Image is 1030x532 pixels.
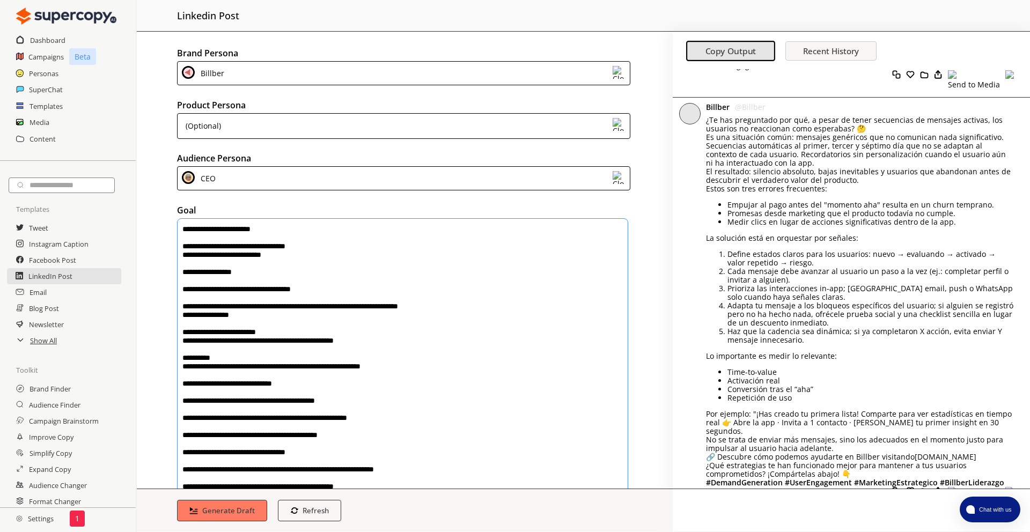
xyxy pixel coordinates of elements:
[29,461,71,477] a: Expand Copy
[920,487,929,496] img: Like
[28,49,64,65] a: Campaigns
[177,97,632,113] h2: Product Persona
[785,41,877,61] button: Recent History
[30,445,72,461] a: Simplify Copy
[29,477,87,493] a: Audience Changer
[706,477,1004,487] b: # DemandGeneration #UserEngagement #MarketingEstrategico #BillberLiderazgo
[948,70,957,79] img: Media
[30,131,56,147] a: Content
[30,32,65,48] a: Dashboard
[29,82,63,98] a: SuperChat
[16,515,23,522] img: Close
[29,236,89,252] h2: Instagram Caption
[1005,70,1014,79] img: Like
[177,500,267,521] button: Generate Draft
[197,66,224,80] div: Billber
[30,381,71,397] a: Brand Finder
[706,234,1014,242] p: La solución está en orquestar por señales:
[960,497,1020,522] button: atlas-launcher
[182,66,195,79] img: Close
[182,171,195,184] img: Close
[30,332,57,349] a: Show All
[197,171,216,186] div: CEO
[182,118,221,134] div: (Optional)
[706,116,1014,167] p: ¿Te has preguntado por qué, a pesar de tener secuencias de mensajes activas, los usuarios no reac...
[892,70,901,79] img: Copy
[920,70,929,79] img: Like
[29,220,48,236] a: Tweet
[28,268,72,284] a: LinkedIn Post
[29,252,76,268] a: Facebook Post
[177,150,632,166] h2: Audience Persona
[727,201,1014,209] li: Empujar al pago antes del "momento aha" resulta en un churn temprano.
[278,500,342,521] button: Refresh
[975,505,1014,514] span: Chat with us
[727,376,1014,385] li: Activación real
[727,385,1014,394] li: Conversión tras el “aha”
[303,506,329,515] b: Refresh
[892,487,901,496] img: Copy
[30,284,47,300] a: Email
[177,45,632,61] h2: Brand Persona
[29,397,80,413] a: Audience Finder
[30,98,63,114] a: Templates
[727,394,1014,402] li: Repetición de uso
[29,300,59,316] a: Blog Post
[202,506,255,515] b: Generate Draft
[1005,487,1014,496] img: Like
[29,429,73,445] a: Improve Copy
[177,202,632,218] h2: Goal
[735,102,766,112] span: @ Billber
[706,102,730,112] b: Billber
[727,327,1014,344] li: Haz que la cadencia sea dinámica; si ya completaron X acción, evita enviar Y mensaje innecesario.
[29,493,81,509] a: Format Changer
[69,48,96,65] p: Beta
[29,65,58,82] h2: Personas
[934,487,943,496] img: Like
[613,171,626,184] img: Close
[906,70,915,79] img: Like
[16,5,116,27] img: Close
[727,250,1014,267] li: Define estados claros para los usuarios: nuevo → evaluando → activado → valor repetido → riesgo.
[727,209,1014,218] li: Promesas desde marketing que el producto todavía no cumple.
[30,114,49,130] a: Media
[706,352,1014,360] p: Lo importante es medir lo relevante:
[29,316,64,332] a: Newsletter
[727,368,1014,376] li: Time-to-value
[934,70,943,79] img: Like
[948,80,1000,89] p: Send to Media
[75,514,79,523] p: 1
[906,487,915,496] img: Like
[727,301,1014,327] li: Adapta tu mensaje a los bloqueos específicos del usuario; si alguien se registró pero no ha hecho...
[727,218,1014,226] li: Medir clics en lugar de acciones significativas dentro de la app.
[948,487,957,496] img: Media
[29,413,99,429] a: Campaign Brainstorm
[706,435,1014,453] p: No se trata de enviar más mensajes, sino los adecuados en el momento justo para impulsar al usuar...
[706,45,1014,70] p: ¿Qué estrategias utilizas para comunicarte con tus usuarios? Comparte tus experiencias abajo 👇 #E...
[613,118,626,131] img: Close
[613,66,626,79] img: Close
[706,410,1014,435] p: Por ejemplo: "¡Has creado tu primera lista! Comparte para ver estadísticas en tiempo real 👉 Abre ...
[706,184,1014,193] p: Estos son tres errores frecuentes:
[706,167,1014,184] p: El resultado: silencio absoluto, bajas inevitables y usuarios que abandonan antes de descubrir el...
